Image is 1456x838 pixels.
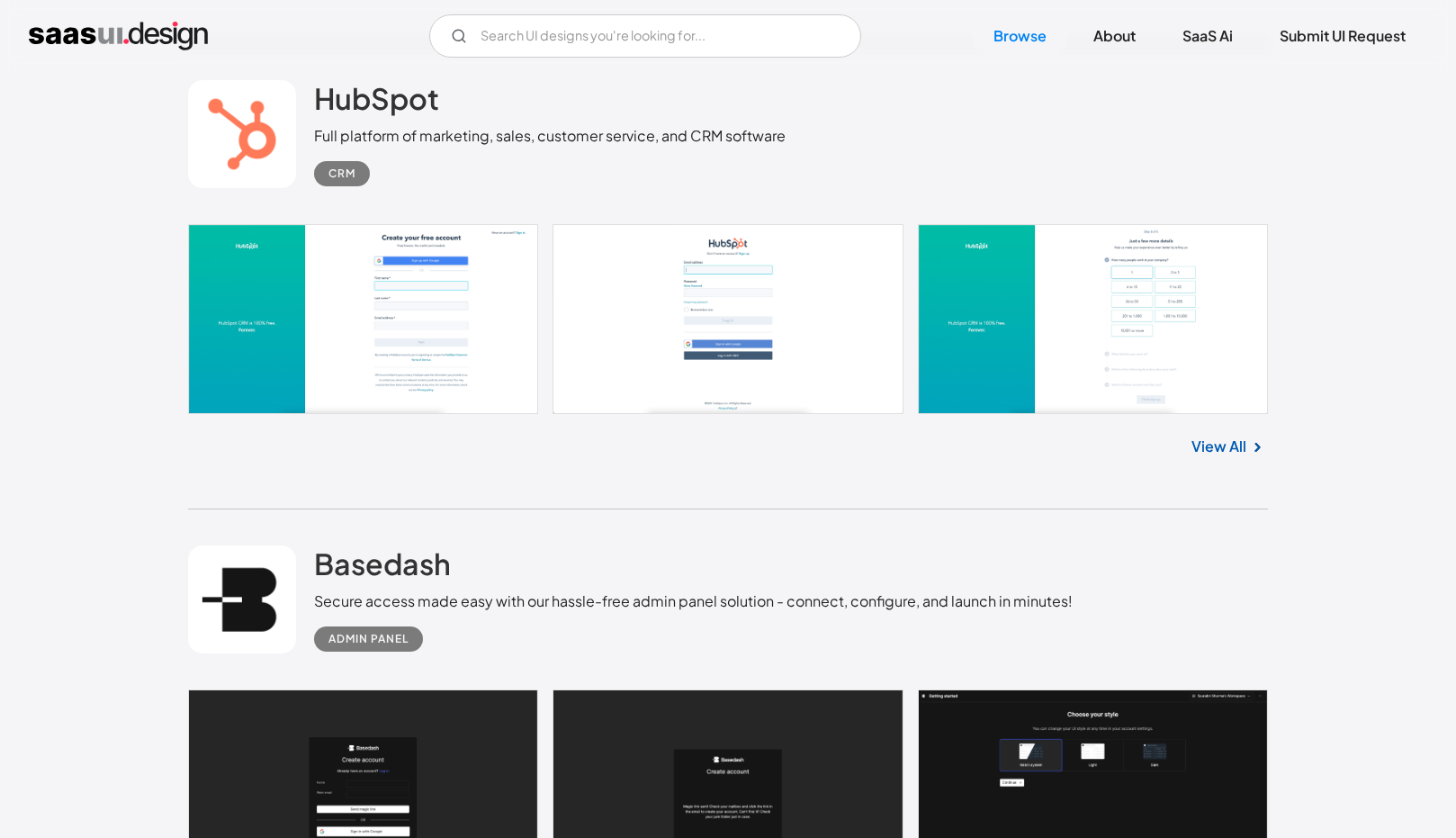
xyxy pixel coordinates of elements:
[314,545,451,581] h2: Basedash
[314,590,1073,612] div: Secure access made easy with our hassle-free admin panel solution - connect, configure, and launc...
[328,163,355,185] div: CRM
[1191,436,1246,457] a: View All
[972,16,1068,56] a: Browse
[429,14,861,58] input: Search UI designs you're looking for...
[314,125,786,147] div: Full platform of marketing, sales, customer service, and CRM software
[328,628,409,650] div: Admin Panel
[314,80,439,116] h2: HubSpot
[29,22,208,50] a: home
[429,14,861,58] form: Email Form
[314,80,439,125] a: HubSpot
[1161,16,1254,56] a: SaaS Ai
[1258,16,1427,56] a: Submit UI Request
[1072,16,1157,56] a: About
[314,545,451,590] a: Basedash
